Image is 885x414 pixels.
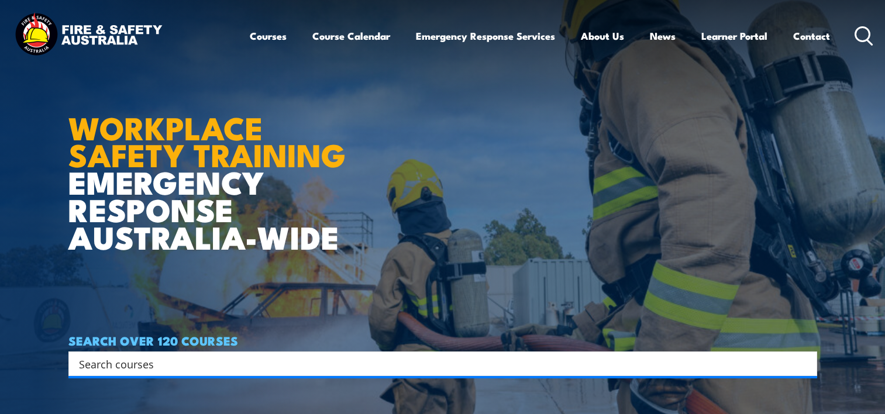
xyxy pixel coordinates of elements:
[797,356,813,372] button: Search magnifier button
[416,20,555,51] a: Emergency Response Services
[68,84,354,250] h1: EMERGENCY RESPONSE AUSTRALIA-WIDE
[68,102,346,178] strong: WORKPLACE SAFETY TRAINING
[68,334,817,347] h4: SEARCH OVER 120 COURSES
[581,20,624,51] a: About Us
[701,20,767,51] a: Learner Portal
[81,356,794,372] form: Search form
[250,20,287,51] a: Courses
[793,20,830,51] a: Contact
[79,355,791,372] input: Search input
[312,20,390,51] a: Course Calendar
[650,20,676,51] a: News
